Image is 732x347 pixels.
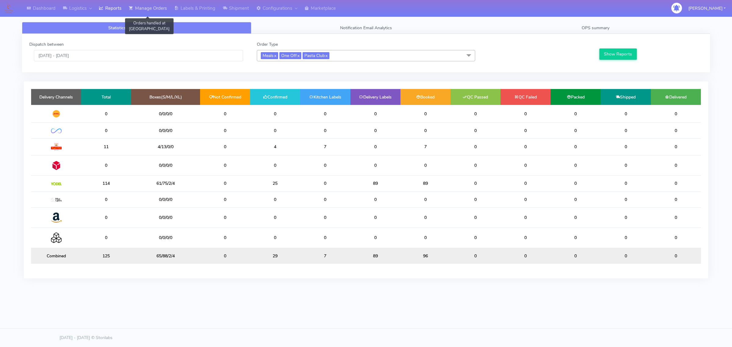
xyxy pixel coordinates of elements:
td: 0 [81,228,131,248]
span: Notification Email Analytics [340,25,392,31]
td: 7 [300,138,350,155]
td: 0/0/0/0 [131,207,200,227]
label: Dispatch between [29,41,64,48]
td: 7 [400,138,450,155]
td: 0 [250,123,300,138]
td: 0 [81,155,131,175]
td: 89 [350,248,400,264]
td: Combined [31,248,81,264]
td: 0 [651,191,701,207]
td: 0 [200,191,250,207]
td: 0 [350,155,400,175]
td: 0 [81,207,131,227]
td: 0 [400,105,450,123]
td: 0 [81,105,131,123]
td: 0 [551,191,601,207]
td: 29 [250,248,300,264]
td: 0 [501,191,551,207]
td: 0 [300,176,350,191]
td: 0 [300,123,350,138]
td: 0 [551,155,601,175]
td: Total [81,89,131,105]
td: 0 [350,207,400,227]
td: Booked [400,89,450,105]
td: 0 [81,191,131,207]
td: 89 [350,176,400,191]
td: 0 [200,105,250,123]
td: 0 [601,123,651,138]
td: 0 [300,207,350,227]
span: OPS summary [582,25,609,31]
td: 0 [350,191,400,207]
td: 114 [81,176,131,191]
td: 0 [601,105,651,123]
ul: Tabs [22,22,710,34]
td: 0 [300,228,350,248]
td: 0 [551,207,601,227]
td: 0 [651,207,701,227]
a: x [274,52,276,59]
td: Delivery Labels [350,89,400,105]
span: Statistics of Sales and Orders [108,25,165,31]
td: 89 [400,176,450,191]
td: 61/75/2/4 [131,176,200,191]
td: 0 [601,228,651,248]
td: 0/0/0/0 [131,155,200,175]
td: 7 [300,248,350,264]
label: Order Type [257,41,278,48]
td: 0 [450,176,501,191]
td: 0 [601,207,651,227]
td: 0 [200,207,250,227]
td: 0 [501,248,551,264]
td: 0 [601,191,651,207]
td: 0 [300,155,350,175]
td: 0 [551,248,601,264]
td: 0 [400,207,450,227]
td: 0 [501,155,551,175]
td: 0 [250,191,300,207]
td: Boxes(S/M/L/XL) [131,89,200,105]
td: 0 [200,123,250,138]
td: 125 [81,248,131,264]
td: 0/0/0/0 [131,191,200,207]
img: Collection [51,232,62,243]
td: 0 [250,155,300,175]
img: DHL [51,110,62,118]
td: Packed [551,89,601,105]
td: 0 [651,176,701,191]
td: 0 [200,248,250,264]
td: 0 [200,228,250,248]
td: 0 [350,138,400,155]
td: 11 [81,138,131,155]
td: Not Confirmed [200,89,250,105]
td: Delivered [651,89,701,105]
img: MaxOptra [51,198,62,202]
td: 0 [651,228,701,248]
input: Pick the Daterange [34,50,243,61]
td: 0 [300,191,350,207]
td: 0 [300,105,350,123]
span: Meals [261,52,278,59]
td: 0 [651,138,701,155]
span: Pasta Club [303,52,329,59]
td: 0 [601,138,651,155]
td: 0 [350,105,400,123]
td: 0 [200,176,250,191]
td: Confirmed [250,89,300,105]
img: DPD [51,160,62,171]
td: 0 [450,207,501,227]
td: 0 [601,248,651,264]
td: 0 [350,123,400,138]
img: Amazon [51,212,62,223]
td: 0/0/0/0 [131,228,200,248]
td: 0 [551,123,601,138]
td: 0 [400,228,450,248]
span: One Off [279,52,301,59]
td: 0 [501,123,551,138]
td: 0 [450,138,501,155]
td: 0 [450,191,501,207]
td: 0 [450,155,501,175]
td: QC Passed [450,89,501,105]
a: x [325,52,328,59]
td: 25 [250,176,300,191]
